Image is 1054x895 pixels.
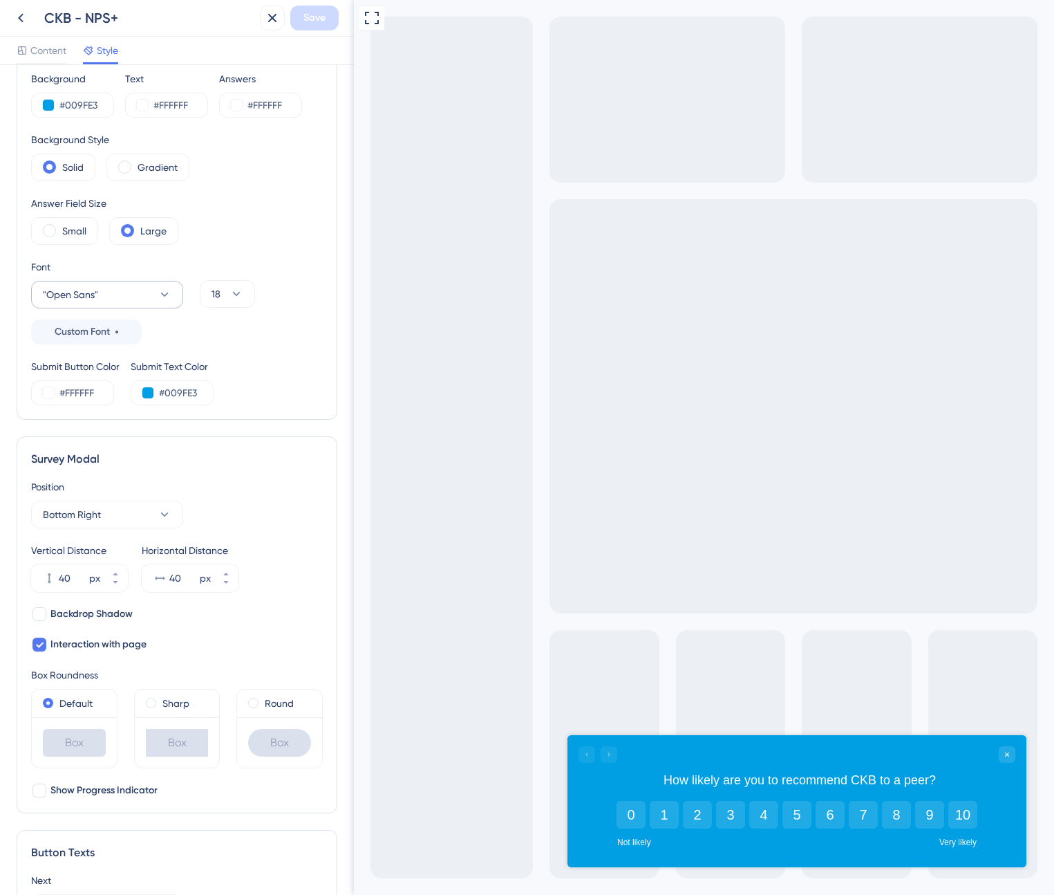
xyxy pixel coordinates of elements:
[59,570,86,587] input: px
[31,195,178,212] div: Answer Field Size
[31,358,120,375] div: Submit Button Color
[31,320,142,344] button: Custom Font
[43,729,106,757] div: Box
[103,564,128,578] button: px
[31,259,183,275] div: Font
[131,358,214,375] div: Submit Text Color
[142,542,238,559] div: Horizontal Distance
[265,695,294,712] label: Round
[30,42,66,59] span: Content
[31,281,183,308] button: "Open Sans"
[31,451,323,468] div: Survey Modal
[140,223,167,239] label: Large
[248,729,311,757] div: Box
[211,286,220,302] span: 18
[290,6,339,30] button: Save
[43,286,98,303] span: "Open Sans"
[200,280,255,308] button: 18
[31,872,323,889] div: Next
[50,636,147,653] span: Interaction with page
[31,479,323,495] div: Position
[214,578,238,592] button: px
[214,735,672,867] iframe: UserGuiding Survey
[44,8,254,28] div: CKB - NPS+
[200,570,211,587] div: px
[162,695,189,712] label: Sharp
[43,506,101,523] span: Bottom Right
[31,71,114,87] div: Background
[214,564,238,578] button: px
[31,845,323,861] div: Button Texts
[50,606,133,622] span: Backdrop Shadow
[125,71,208,87] div: Text
[303,10,326,26] span: Save
[50,782,158,799] span: Show Progress Indicator
[55,324,110,340] span: Custom Font
[146,729,209,757] div: Box
[31,131,189,148] div: Background Style
[89,570,100,587] div: px
[103,578,128,592] button: px
[138,159,178,176] label: Gradient
[219,71,302,87] div: Answers
[169,570,197,587] input: px
[31,501,183,528] button: Bottom Right
[97,42,118,59] span: Style
[62,223,86,239] label: Small
[31,542,128,559] div: Vertical Distance
[62,159,84,176] label: Solid
[59,695,93,712] label: Default
[31,667,323,683] div: Box Roundness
